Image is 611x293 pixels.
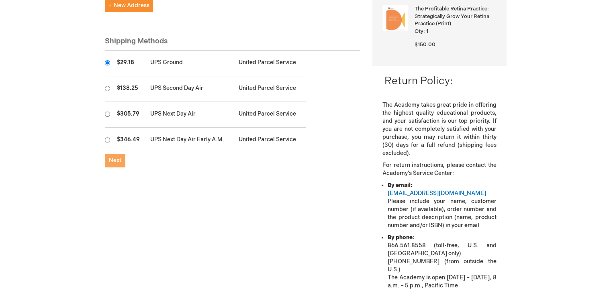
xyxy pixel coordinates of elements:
strong: The Profitable Retina Practice: Strategically Grow Your Retina Practice (Print) [415,5,494,28]
span: 1 [426,28,428,35]
td: United Parcel Service [235,102,305,128]
td: UPS Next Day Air [146,102,235,128]
a: [EMAIL_ADDRESS][DOMAIN_NAME] [388,190,486,197]
td: United Parcel Service [235,76,305,102]
span: Return Policy: [384,75,453,87]
button: Next [105,154,125,167]
li: Please include your name, customer number (if available), order number and the product descriptio... [388,181,496,230]
span: Next [109,157,121,164]
td: UPS Next Day Air Early A.M. [146,128,235,153]
span: Qty [415,28,423,35]
span: $346.49 [117,136,140,143]
td: United Parcel Service [235,128,305,153]
strong: By phone: [388,234,414,241]
p: For return instructions, please contact the Academy’s Service Center: [382,161,496,177]
li: 866.561.8558 (toll-free, U.S. and [GEOGRAPHIC_DATA] only) [PHONE_NUMBER] (from outside the U.S.) ... [388,234,496,290]
td: UPS Second Day Air [146,76,235,102]
span: New Address [108,2,149,9]
span: $150.00 [415,41,435,48]
span: $305.79 [117,110,139,117]
div: Shipping Methods [105,36,361,51]
p: The Academy takes great pride in offering the highest quality educational products, and your sati... [382,101,496,157]
strong: By email: [388,182,412,189]
span: $29.18 [117,59,134,66]
span: $138.25 [117,85,138,92]
td: United Parcel Service [235,51,305,76]
img: The Profitable Retina Practice: Strategically Grow Your Retina Practice (Print) [382,5,408,31]
td: UPS Ground [146,51,235,76]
